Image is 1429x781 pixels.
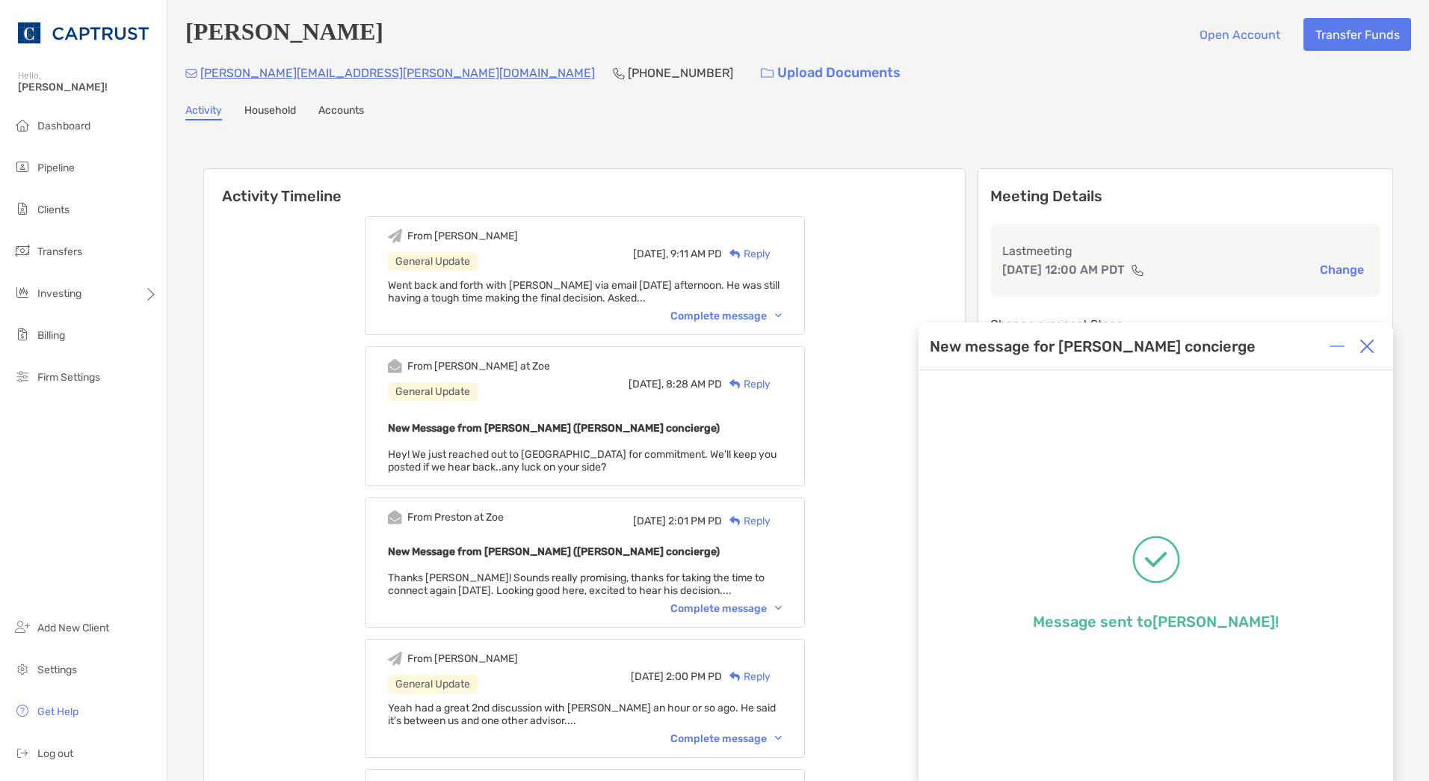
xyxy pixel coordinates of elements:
[185,18,383,51] h4: [PERSON_NAME]
[13,702,31,720] img: get-help icon
[13,200,31,218] img: clients icon
[13,116,31,134] img: dashboard icon
[729,379,741,389] img: Reply icon
[388,702,776,727] span: Yeah had a great 2nd discussion with [PERSON_NAME] an hour or so ago. He said it's between us and...
[37,245,82,258] span: Transfers
[407,360,550,373] div: From [PERSON_NAME] at Zoe
[204,169,965,205] h6: Activity Timeline
[666,670,722,683] span: 2:00 PM PD
[775,313,782,318] img: Chevron icon
[628,64,733,82] p: [PHONE_NUMBER]
[388,359,402,373] img: Event icon
[388,279,780,304] span: Went back and forth with [PERSON_NAME] via email [DATE] afternoon. He was still having a tough ti...
[631,670,664,683] span: [DATE]
[318,104,364,120] a: Accounts
[729,672,741,682] img: Reply icon
[185,69,197,78] img: Email Icon
[388,545,720,558] b: New Message from [PERSON_NAME] ([PERSON_NAME] concierge)
[1315,262,1368,278] button: Change
[633,248,668,260] span: [DATE],
[18,6,149,60] img: CAPTRUST Logo
[1303,18,1411,51] button: Transfer Funds
[666,378,722,390] span: 8:28 AM PD
[13,618,31,636] img: add_new_client icon
[1002,260,1125,279] p: [DATE] 12:00 AM PDT
[13,242,31,260] img: transfers icon
[775,736,782,741] img: Chevron icon
[633,515,666,527] span: [DATE]
[930,337,1256,355] div: New message for [PERSON_NAME] concierge
[13,660,31,678] img: settings icon
[37,203,70,216] span: Clients
[388,422,720,435] b: New Message from [PERSON_NAME] ([PERSON_NAME] concierge)
[244,104,296,120] a: Household
[13,284,31,301] img: investing icon
[722,376,771,392] div: Reply
[1132,536,1180,584] img: Message successfully sent
[990,315,1380,334] p: Change prospect Stage
[388,510,402,524] img: Event icon
[388,229,402,243] img: Event icon
[13,744,31,762] img: logout icon
[407,511,504,524] div: From Preston at Zoe
[629,378,664,390] span: [DATE],
[37,705,78,718] span: Get Help
[729,516,741,526] img: Reply icon
[1188,18,1291,51] button: Open Account
[1131,264,1144,276] img: communication type
[407,652,518,665] div: From [PERSON_NAME]
[407,230,518,242] div: From [PERSON_NAME]
[761,68,774,79] img: button icon
[37,162,75,174] span: Pipeline
[18,81,158,94] span: [PERSON_NAME]!
[1359,339,1374,354] img: Close
[1002,242,1368,260] p: Last meeting
[388,252,478,271] div: General Update
[775,606,782,610] img: Chevron icon
[670,310,782,322] div: Complete message
[37,664,77,676] span: Settings
[13,325,31,343] img: billing icon
[185,104,222,120] a: Activity
[388,652,402,666] img: Event icon
[200,64,595,82] p: [PERSON_NAME][EMAIL_ADDRESS][PERSON_NAME][DOMAIN_NAME]
[1033,613,1279,631] p: Message sent to [PERSON_NAME] !
[388,448,777,474] span: Hey! We just reached out to [GEOGRAPHIC_DATA] for commitment. We'll keep you posted if we hear ba...
[13,158,31,176] img: pipeline icon
[670,248,722,260] span: 9:11 AM PD
[37,371,100,384] span: Firm Settings
[388,572,765,597] span: Thanks [PERSON_NAME]! Sounds really promising, thanks for taking the time to connect again [DATE]...
[668,515,722,527] span: 2:01 PM PD
[670,732,782,745] div: Complete message
[13,367,31,385] img: firm-settings icon
[722,513,771,529] div: Reply
[37,329,65,342] span: Billing
[37,287,81,300] span: Investing
[37,120,90,132] span: Dashboard
[751,57,910,89] a: Upload Documents
[37,622,109,634] span: Add New Client
[722,246,771,262] div: Reply
[388,675,478,693] div: General Update
[613,67,625,79] img: Phone Icon
[670,602,782,615] div: Complete message
[388,382,478,401] div: General Update
[990,187,1380,206] p: Meeting Details
[37,747,73,760] span: Log out
[729,249,741,259] img: Reply icon
[1330,339,1345,354] img: Expand or collapse
[722,669,771,684] div: Reply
